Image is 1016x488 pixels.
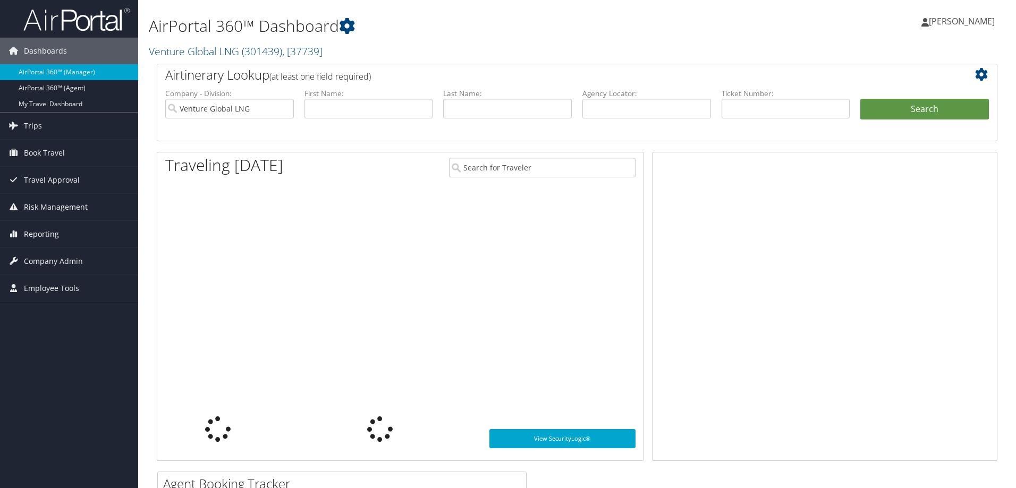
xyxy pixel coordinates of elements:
[24,113,42,139] span: Trips
[23,7,130,32] img: airportal-logo.png
[722,88,850,99] label: Ticket Number:
[24,167,80,193] span: Travel Approval
[165,66,919,84] h2: Airtinerary Lookup
[860,99,989,120] button: Search
[929,15,995,27] span: [PERSON_NAME]
[269,71,371,82] span: (at least one field required)
[165,88,294,99] label: Company - Division:
[242,44,282,58] span: ( 301439 )
[24,275,79,302] span: Employee Tools
[24,248,83,275] span: Company Admin
[149,15,720,37] h1: AirPortal 360™ Dashboard
[24,221,59,247] span: Reporting
[24,194,88,220] span: Risk Management
[149,44,323,58] a: Venture Global LNG
[582,88,711,99] label: Agency Locator:
[489,429,636,448] a: View SecurityLogic®
[24,38,67,64] span: Dashboards
[443,88,572,99] label: Last Name:
[921,5,1005,37] a: [PERSON_NAME]
[165,154,283,176] h1: Traveling [DATE]
[304,88,433,99] label: First Name:
[282,44,323,58] span: , [ 37739 ]
[24,140,65,166] span: Book Travel
[449,158,636,177] input: Search for Traveler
